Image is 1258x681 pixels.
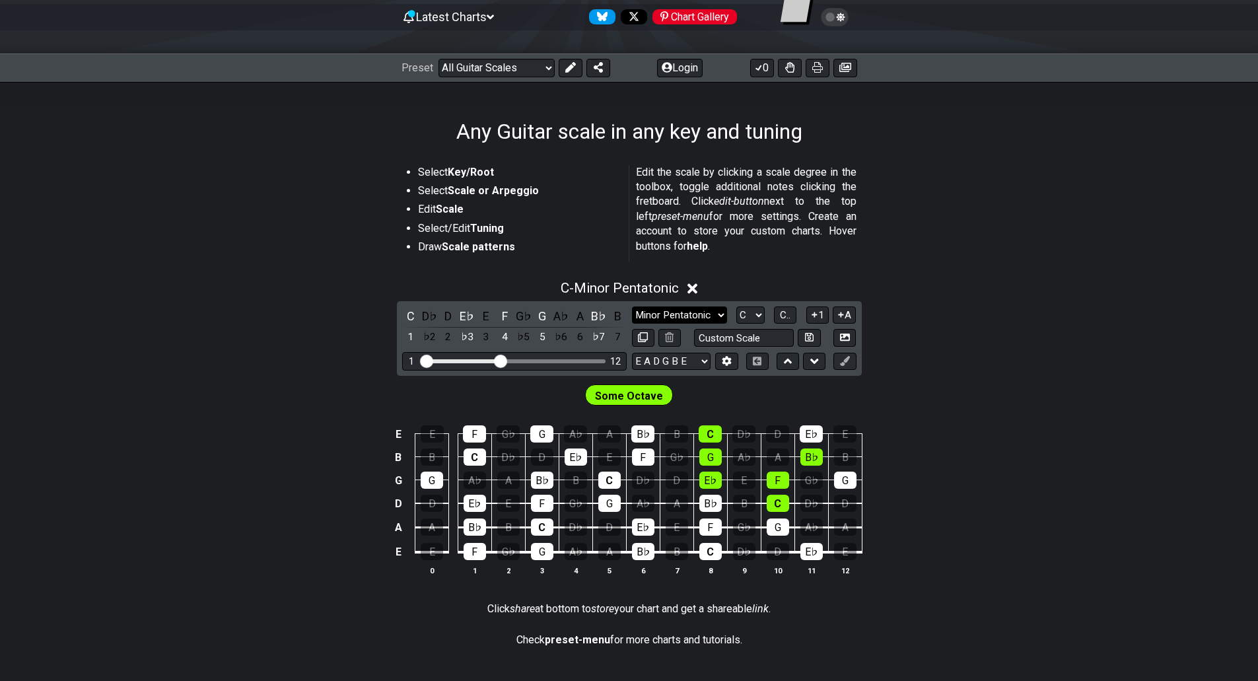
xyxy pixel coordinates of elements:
[827,11,843,23] span: Toggle light / dark theme
[497,448,520,466] div: D♭
[626,563,660,577] th: 6
[421,519,443,536] div: A
[477,328,495,346] div: toggle scale degree
[448,166,494,178] strong: Key/Root
[761,563,794,577] th: 10
[561,280,679,296] span: C - Minor Pentatonic
[421,448,443,466] div: B
[491,563,525,577] th: 2
[833,353,856,371] button: First click edit preset to enable marker editing
[559,59,582,77] button: Edit Preset
[666,519,688,536] div: E
[732,425,755,443] div: D♭
[780,309,790,321] span: C..
[665,425,688,443] div: B
[584,9,615,24] a: Follow #fretflip at Bluesky
[438,59,555,77] select: Preset
[632,306,727,324] select: Scale
[496,328,513,346] div: toggle scale degree
[777,353,799,371] button: Move up
[800,543,823,560] div: E♭
[564,425,587,443] div: A♭
[666,448,688,466] div: G♭
[531,448,553,466] div: D
[636,165,856,254] p: Edit the scale by clicking a scale degree in the toolbox, toggle additional notes clicking the fr...
[800,495,823,512] div: D♭
[531,543,553,560] div: G
[464,543,486,560] div: F
[525,563,559,577] th: 3
[534,307,551,325] div: toggle pitch class
[418,221,620,240] li: Select/Edit
[390,469,406,492] td: G
[421,543,443,560] div: E
[666,472,688,489] div: D
[666,495,688,512] div: A
[440,328,457,346] div: toggle scale degree
[652,9,737,24] div: Chart Gallery
[409,356,414,367] div: 1
[693,563,727,577] th: 8
[390,446,406,469] td: B
[402,307,419,325] div: toggle pitch class
[565,495,587,512] div: G♭
[487,602,771,616] p: Click at bottom to your chart and get a shareable .
[657,59,703,77] button: Login
[510,602,535,615] em: share
[736,306,765,324] select: Tonic/Root
[497,425,520,443] div: G♭
[458,307,475,325] div: toggle pitch class
[470,222,504,234] strong: Tuning
[598,543,621,560] div: A
[632,472,654,489] div: D♭
[632,495,654,512] div: A♭
[559,563,592,577] th: 4
[591,602,614,615] em: store
[733,448,755,466] div: A♭
[631,425,654,443] div: B♭
[733,495,755,512] div: B
[598,495,621,512] div: G
[418,202,620,221] li: Edit
[531,519,553,536] div: C
[699,543,722,560] div: C
[647,9,737,24] a: #fretflip at Pinterest
[833,329,856,347] button: Create Image
[806,59,829,77] button: Print
[553,307,570,325] div: toggle pitch class
[767,519,789,536] div: G
[464,495,486,512] div: E♭
[800,448,823,466] div: B♭
[715,353,738,371] button: Edit Tuning
[421,472,443,489] div: G
[531,495,553,512] div: F
[571,307,588,325] div: toggle pitch class
[421,307,438,325] div: toggle pitch class
[699,495,722,512] div: B♭
[565,448,587,466] div: E♭
[598,472,621,489] div: C
[390,423,406,446] td: E
[774,306,796,324] button: C..
[515,307,532,325] div: toggle pitch class
[652,210,709,223] em: preset-menu
[531,472,553,489] div: B♭
[440,307,457,325] div: toggle pitch class
[834,543,856,560] div: E
[497,543,520,560] div: G♭
[390,540,406,565] td: E
[516,633,742,647] p: Check for more charts and tutorials.
[834,472,856,489] div: G
[515,328,532,346] div: toggle scale degree
[833,425,856,443] div: E
[746,353,769,371] button: Toggle horizontal chord view
[458,328,475,346] div: toggle scale degree
[458,563,491,577] th: 1
[421,328,438,346] div: toggle scale degree
[590,307,608,325] div: toggle pitch class
[750,59,774,77] button: 0
[609,307,626,325] div: toggle pitch class
[699,472,722,489] div: E♭
[595,386,663,406] span: First enable full edit mode to edit
[592,563,626,577] th: 5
